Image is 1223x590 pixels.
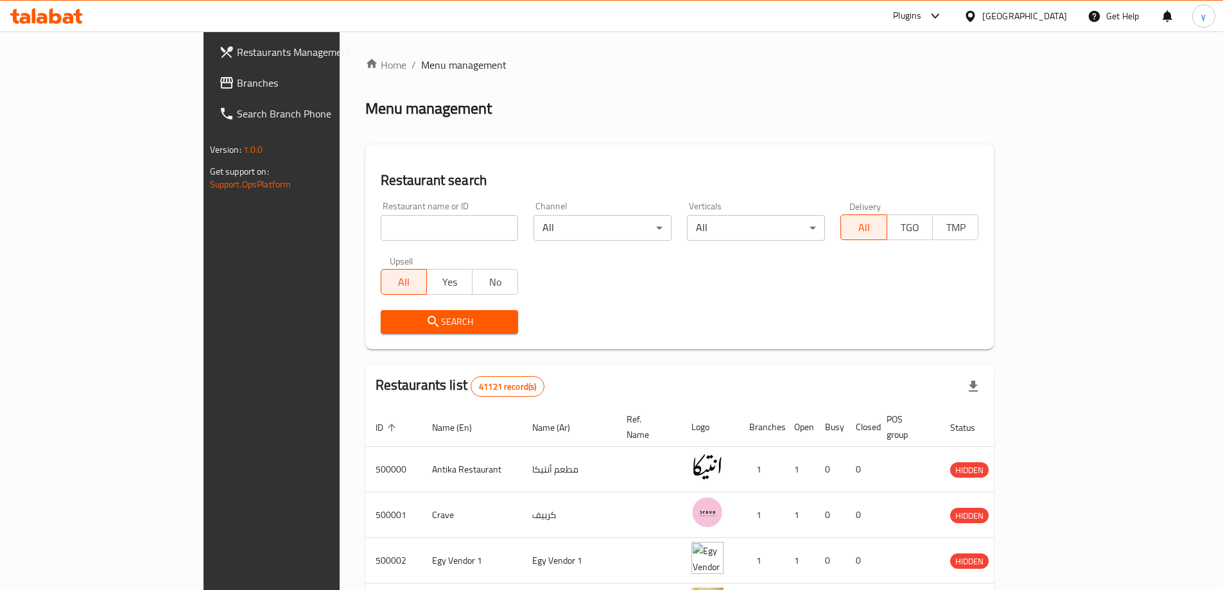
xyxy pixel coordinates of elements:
img: Antika Restaurant [691,451,724,483]
div: All [533,215,672,241]
span: 1.0.0 [243,141,263,158]
div: All [687,215,825,241]
span: Name (Ar) [532,420,587,435]
td: 0 [815,492,846,538]
td: مطعم أنتيكا [522,447,616,492]
button: All [840,214,887,240]
h2: Menu management [365,98,492,119]
span: Menu management [421,57,507,73]
a: Search Branch Phone [209,98,408,129]
span: No [478,273,513,291]
span: ID [376,420,400,435]
td: Antika Restaurant [422,447,522,492]
a: Restaurants Management [209,37,408,67]
div: HIDDEN [950,553,989,569]
td: 0 [815,538,846,584]
button: TMP [932,214,978,240]
label: Delivery [849,202,881,211]
span: Branches [237,75,397,91]
button: TGO [887,214,933,240]
button: No [472,269,518,295]
span: HIDDEN [950,508,989,523]
div: Export file [958,371,989,402]
td: 1 [784,492,815,538]
span: Search [391,314,508,330]
td: 0 [846,538,876,584]
img: Egy Vendor 1 [691,542,724,574]
span: HIDDEN [950,463,989,478]
a: Branches [209,67,408,98]
td: كرييف [522,492,616,538]
input: Search for restaurant name or ID.. [381,215,519,241]
span: POS group [887,412,924,442]
th: Open [784,408,815,447]
td: 1 [784,447,815,492]
th: Branches [739,408,784,447]
span: Status [950,420,992,435]
td: Crave [422,492,522,538]
span: Search Branch Phone [237,106,397,121]
td: Egy Vendor 1 [522,538,616,584]
img: Crave [691,496,724,528]
span: y [1201,9,1206,23]
span: Restaurants Management [237,44,397,60]
th: Logo [681,408,739,447]
span: HIDDEN [950,554,989,569]
td: 1 [739,538,784,584]
td: 1 [739,447,784,492]
h2: Restaurants list [376,376,545,397]
span: Version: [210,141,241,158]
div: Total records count [471,376,544,397]
div: HIDDEN [950,508,989,523]
span: Ref. Name [627,412,666,442]
span: All [846,218,881,237]
nav: breadcrumb [365,57,994,73]
button: Search [381,310,519,334]
td: 0 [846,447,876,492]
span: Get support on: [210,163,269,180]
td: 0 [846,492,876,538]
button: All [381,269,427,295]
span: 41121 record(s) [471,381,544,393]
th: Closed [846,408,876,447]
div: [GEOGRAPHIC_DATA] [982,9,1067,23]
td: Egy Vendor 1 [422,538,522,584]
a: Support.OpsPlatform [210,176,291,193]
button: Yes [426,269,473,295]
li: / [412,57,416,73]
td: 1 [739,492,784,538]
td: 0 [815,447,846,492]
span: TMP [938,218,973,237]
span: Yes [432,273,467,291]
div: HIDDEN [950,462,989,478]
label: Upsell [390,256,413,265]
span: Name (En) [432,420,489,435]
td: 1 [784,538,815,584]
h2: Restaurant search [381,171,979,190]
span: All [386,273,422,291]
span: TGO [892,218,928,237]
div: Plugins [893,8,921,24]
th: Busy [815,408,846,447]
